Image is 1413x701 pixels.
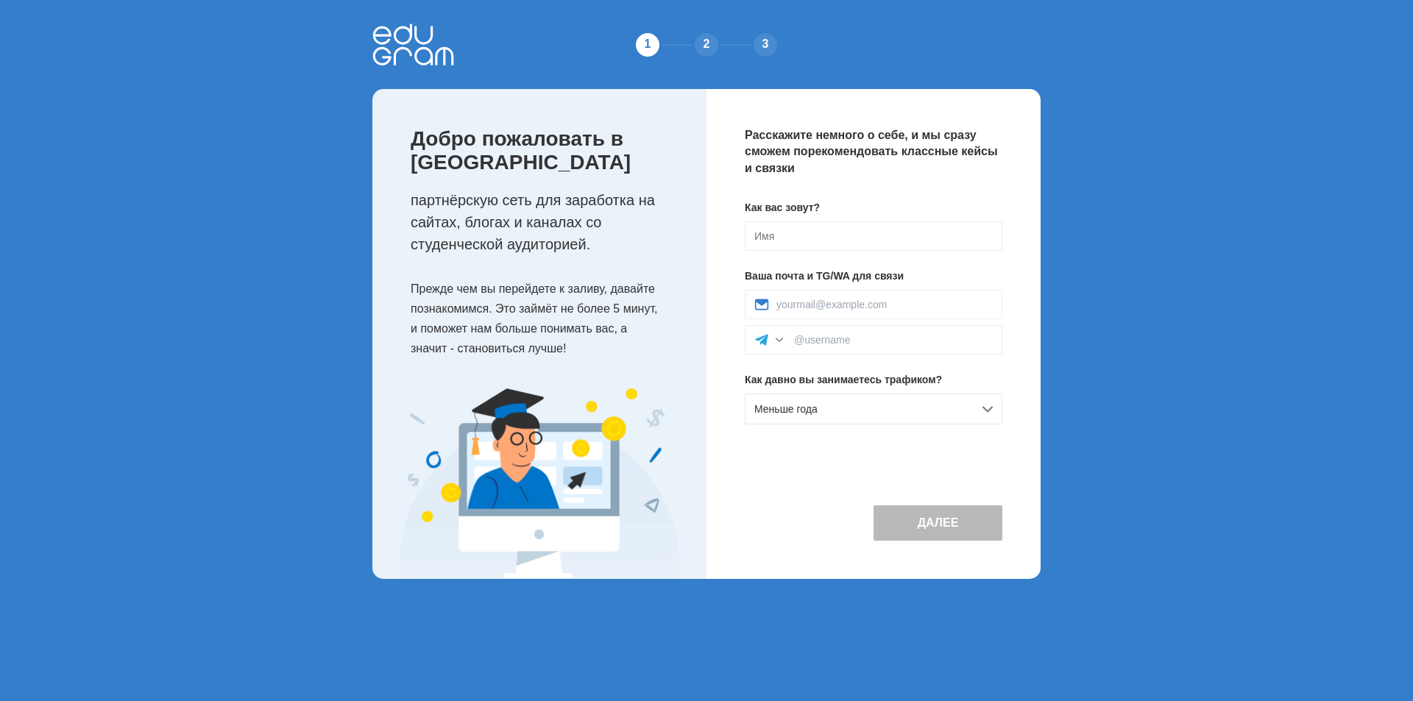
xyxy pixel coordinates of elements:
[745,127,1002,177] p: Расскажите немного о себе, и мы сразу сможем порекомендовать классные кейсы и связки
[874,505,1002,541] button: Далее
[633,30,662,60] div: 1
[411,127,677,174] p: Добро пожаловать в [GEOGRAPHIC_DATA]
[745,200,1002,216] p: Как вас зовут?
[751,30,780,60] div: 3
[745,372,1002,388] p: Как давно вы занимаетесь трафиком?
[794,334,993,346] input: @username
[411,189,677,255] p: партнёрскую сеть для заработка на сайтах, блогах и каналах со студенческой аудиторией.
[776,299,993,310] input: yourmail@example.com
[411,279,677,359] p: Прежде чем вы перейдете к заливу, давайте познакомимся. Это займёт не более 5 минут, и поможет на...
[400,388,679,579] img: Expert Image
[754,403,818,415] span: Меньше года
[745,268,1002,284] p: Ваша почта и TG/WA для связи
[745,221,1002,251] input: Имя
[692,30,721,60] div: 2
